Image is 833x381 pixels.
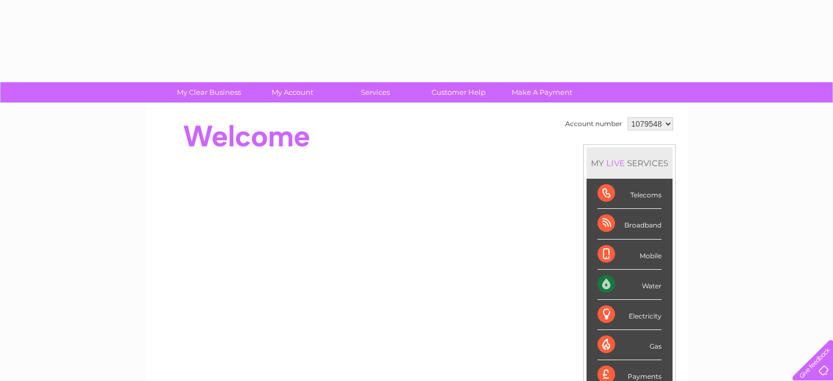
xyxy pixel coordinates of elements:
div: Broadband [598,209,662,239]
div: Telecoms [598,179,662,209]
a: My Account [247,82,337,103]
td: Account number [562,115,625,133]
div: MY SERVICES [587,147,673,179]
div: LIVE [604,158,627,168]
a: Customer Help [413,82,504,103]
a: My Clear Business [164,82,254,103]
a: Services [330,82,421,103]
div: Gas [598,330,662,360]
a: Make A Payment [497,82,587,103]
div: Water [598,270,662,300]
div: Mobile [598,240,662,270]
div: Electricity [598,300,662,330]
